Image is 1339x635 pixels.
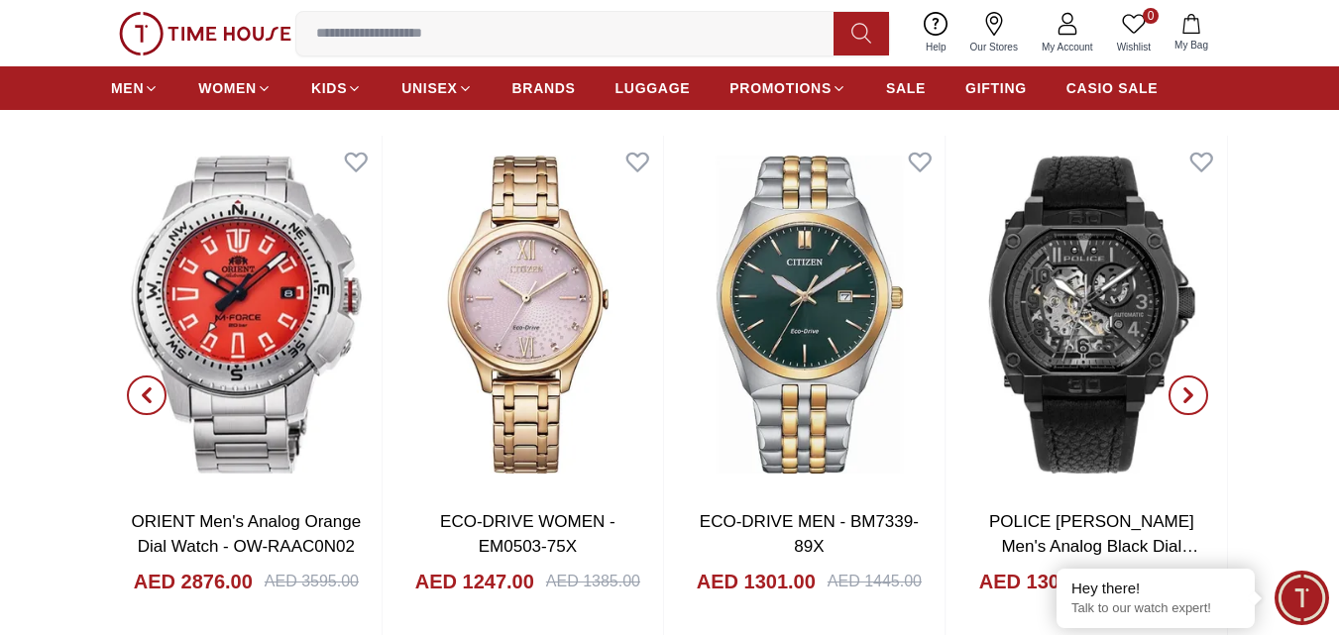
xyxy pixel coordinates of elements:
a: POLICE [PERSON_NAME] Men's Analog Black Dial Watch - PEWGE0040003 [989,512,1198,582]
img: ECO-DRIVE WOMEN - EM0503-75X [392,136,663,493]
div: AED 1445.00 [829,570,923,593]
a: PROMOTIONS [729,70,846,106]
img: ... [119,12,291,55]
a: Our Stores [958,8,1030,58]
a: LUGGAGE [615,70,691,106]
div: AED 1385.00 [546,570,640,593]
p: Talk to our watch expert! [1071,600,1240,617]
span: Wishlist [1109,40,1159,54]
h4: AED 1300.00 [979,568,1098,595]
img: ORIENT Men's Analog Orange Dial Watch - OW-RAAC0N02 [111,136,382,493]
a: 0Wishlist [1105,8,1163,58]
a: ORIENT Men's Analog Orange Dial Watch - OW-RAAC0N02 [132,512,362,557]
span: SALE [886,78,926,98]
a: ECO-DRIVE MEN - BM7339-89X [701,512,920,557]
div: AED 3595.00 [265,570,359,593]
a: Help [914,8,958,58]
span: My Bag [1167,38,1216,53]
h4: AED 2876.00 [134,568,253,595]
span: KIDS [311,78,347,98]
span: CASIO SALE [1066,78,1159,98]
img: ECO-DRIVE MEN - BM7339-89X [675,136,946,493]
div: Chat Widget [1275,571,1329,625]
h4: AED 1247.00 [415,568,534,595]
a: KIDS [311,70,362,106]
span: BRANDS [512,78,576,98]
span: PROMOTIONS [729,78,832,98]
span: UNISEX [401,78,457,98]
span: LUGGAGE [615,78,691,98]
span: GIFTING [965,78,1027,98]
a: UNISEX [401,70,472,106]
span: MEN [111,78,144,98]
span: My Account [1034,40,1101,54]
span: Help [918,40,954,54]
a: ECO-DRIVE WOMEN - EM0503-75X [441,512,616,557]
a: CASIO SALE [1066,70,1159,106]
span: 0 [1143,8,1159,24]
a: WOMEN [198,70,272,106]
a: BRANDS [512,70,576,106]
span: Our Stores [962,40,1026,54]
img: POLICE NORWOOD Men's Analog Black Dial Watch - PEWGE0040003 [956,136,1227,493]
a: SALE [886,70,926,106]
a: GIFTING [965,70,1027,106]
button: My Bag [1163,10,1220,56]
div: Hey there! [1071,579,1240,598]
a: MEN [111,70,159,106]
h4: AED 1301.00 [697,568,816,595]
span: WOMEN [198,78,257,98]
